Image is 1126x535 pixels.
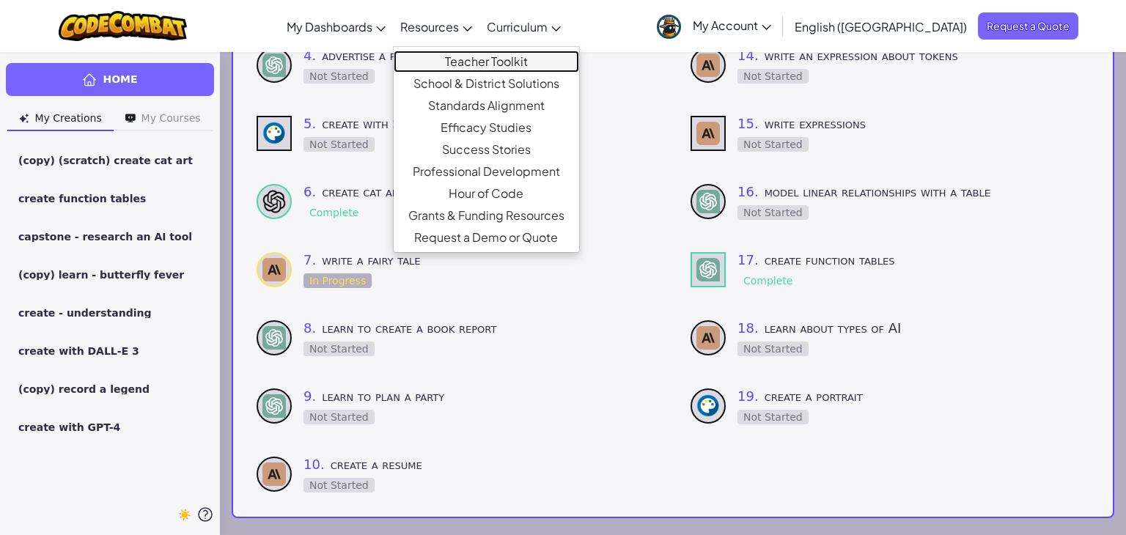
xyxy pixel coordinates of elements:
[262,394,286,418] img: GPT-4
[303,318,655,339] h3: learn to create a book report
[251,380,661,431] div: learn to use - GPT-4 (Not Started)
[59,11,187,41] img: CodeCombat logo
[6,181,214,216] a: create function tables
[303,252,316,267] span: 7 .
[18,422,120,432] span: create with GPT-4
[251,108,661,158] div: use - Stable Diffusion (Not Started)
[737,410,809,424] div: Not Started
[737,116,759,131] span: 15 .
[7,108,113,131] button: My Creations
[400,19,459,34] span: Resources
[685,40,1095,90] div: learn to use - Claude (Not Started)
[696,326,720,350] img: Claude
[737,184,759,199] span: 16 .
[178,509,191,520] span: ☀️
[303,114,655,134] h3: create with Stable Diffusion
[737,252,759,267] span: 17 .
[279,7,393,46] a: My Dashboards
[303,48,316,63] span: 4 .
[303,454,655,475] h3: create a resume
[685,108,1095,158] div: use - Claude (Not Started)
[978,12,1078,40] a: Request a Quote
[696,258,720,281] img: GPT-4
[737,318,1089,339] h3: learn about types of AI
[737,48,759,63] span: 14 .
[303,320,316,336] span: 8 .
[696,190,720,213] img: GPT-4
[685,176,1095,226] div: learn to use - GPT-4 (Not Started)
[18,270,184,280] span: (copy) learn - butterfly fever
[303,410,375,424] div: Not Started
[303,69,375,84] div: Not Started
[125,114,136,123] img: Icon
[394,204,579,226] a: Grants & Funding Resources
[394,226,579,248] a: Request a Demo or Quote
[394,117,579,139] a: Efficacy Studies
[262,462,286,486] img: Claude
[303,273,372,288] div: In Progress
[6,143,214,178] a: (copy) (scratch) create cat art
[394,160,579,182] a: Professional Development
[657,15,681,39] img: avatar
[303,478,375,492] div: Not Started
[303,184,316,199] span: 6 .
[393,7,479,46] a: Resources
[394,139,579,160] a: Success Stories
[737,205,809,220] div: Not Started
[262,53,286,77] img: GPT-4
[737,342,809,356] div: Not Started
[287,19,372,34] span: My Dashboards
[394,95,579,117] a: Standards Alignment
[685,244,1095,295] div: use - GPT-4 (Complete)
[685,312,1095,363] div: learn to use - Claude (Not Started)
[737,69,809,84] div: Not Started
[303,386,655,407] h3: learn to plan a party
[251,40,661,90] div: learn to use - GPT-4 (Not Started)
[303,457,325,472] span: 10 .
[303,182,655,202] h3: create cat art
[178,506,191,523] button: ☀️
[650,3,779,49] a: My Account
[737,386,1089,407] h3: create a portrait
[685,380,1095,431] div: learn to use - Stable Diffusion (Not Started)
[251,449,661,499] div: learn to use - Claude (Not Started)
[787,7,974,46] a: English ([GEOGRAPHIC_DATA])
[18,308,152,318] span: create - understanding
[737,137,809,152] div: Not Started
[18,155,193,166] span: (copy) (scratch) create cat art
[303,342,375,356] div: Not Started
[303,137,375,152] div: Not Started
[303,250,655,270] h3: write a fairy tale
[394,182,579,204] a: Hour of Code
[303,116,316,131] span: 5 .
[262,190,286,213] img: DALL-E 3
[737,114,1089,134] h3: write expressions
[693,18,771,33] span: My Account
[795,19,967,34] span: English ([GEOGRAPHIC_DATA])
[251,176,661,226] div: learn to use - DALL-E 3 (Complete)
[114,108,213,131] button: My Courses
[303,388,316,404] span: 9 .
[18,193,146,204] span: create function tables
[6,63,214,96] a: Home
[737,250,1089,270] h3: create function tables
[251,244,661,295] div: learn to use - Claude (In Progress)
[696,394,720,418] img: Stable Diffusion
[18,346,139,356] span: create with DALL-E 3
[394,73,579,95] a: School & District Solutions
[19,114,29,123] img: Icon
[6,219,214,254] a: capstone - research an AI tool
[303,45,655,66] h3: advertise a fundraiser
[6,257,214,292] a: (copy) learn - butterfly fever
[303,205,364,220] div: Complete
[737,182,1089,202] h3: model linear relationships with a table
[6,295,214,331] a: create - understanding
[262,122,286,145] img: Stable Diffusion
[262,258,286,281] img: Claude
[6,372,214,407] a: (copy) record a legend
[737,273,798,288] div: Complete
[18,384,150,394] span: (copy) record a legend
[487,19,548,34] span: Curriculum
